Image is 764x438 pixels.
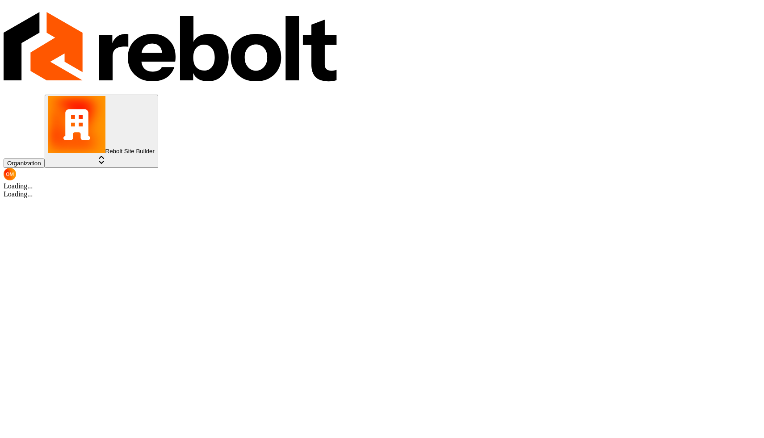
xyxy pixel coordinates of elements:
[4,182,760,190] div: Loading
[4,168,16,180] button: Open user button
[4,4,340,93] img: Rebolt Logo
[4,182,33,190] span: Loading...
[4,159,45,168] button: Organization
[4,168,16,180] img: Omar Molai
[4,190,33,198] span: Loading...
[48,96,105,153] img: Rebolt Site Builder
[105,148,155,154] span: Rebolt Site Builder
